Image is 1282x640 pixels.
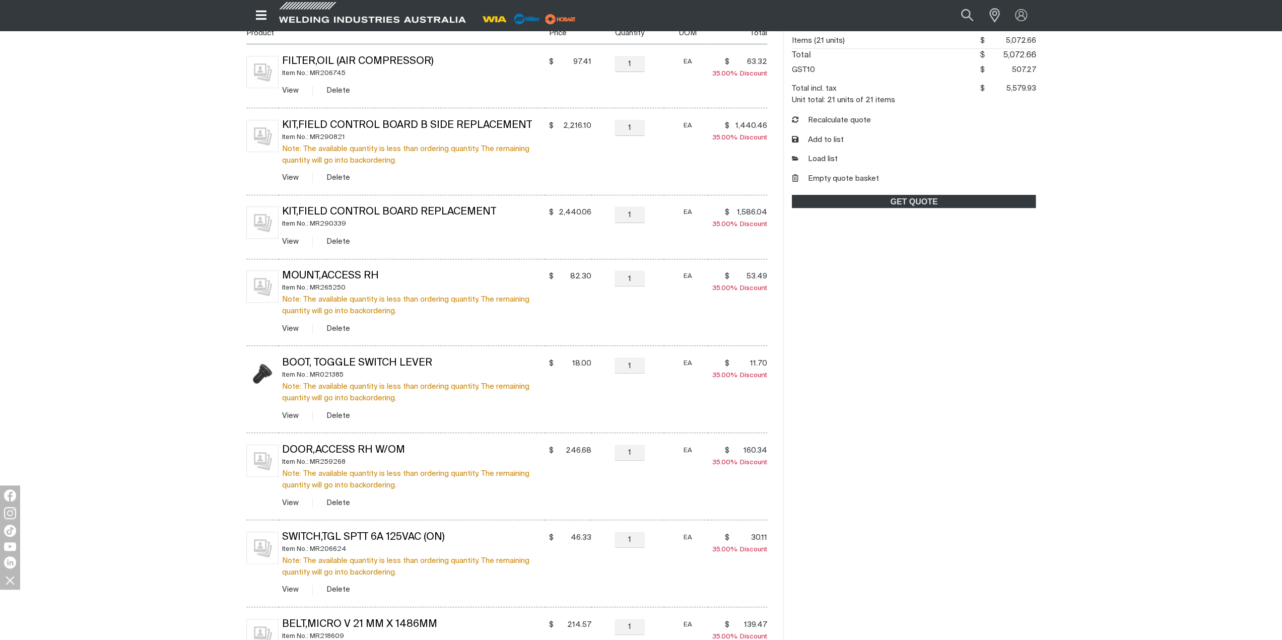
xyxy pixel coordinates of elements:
[282,238,299,245] a: View Kit,Field Control Board Replacement
[712,70,767,77] span: Discount
[282,381,545,404] div: Note: The available quantity is less than ordering quantity. The remaining quantity will go into ...
[980,51,985,59] span: $
[282,294,545,317] div: Note: The available quantity is less than ordering quantity. The remaining quantity will go into ...
[549,271,553,281] span: $
[282,271,379,281] a: Mount,ACcess Rh
[246,206,279,239] img: No image for this product
[732,271,767,281] span: 53.49
[724,620,729,630] span: $
[282,282,545,294] div: Item No.: MR265250
[712,134,740,141] span: 35.00%
[326,584,350,595] button: Delete Switch,Tgl Sptt 6A 125VAC (On)
[712,372,767,379] span: Discount
[732,446,767,456] span: 160.34
[282,619,437,629] a: Belt,Micro V 21 mm X 1486mm
[246,22,545,44] th: Product
[712,459,767,466] span: Discount
[282,586,299,593] a: View Switch,Tgl Sptt 6A 125VAC (On)
[712,372,740,379] span: 35.00%
[326,497,350,509] button: Delete Door,ACcess Rh W/Om
[282,218,545,230] div: Item No.: MR290339
[2,572,19,589] img: hide socials
[326,410,350,421] button: Delete Boot, Toggle Switch Lever
[556,207,591,218] span: 2,440.06
[792,96,895,104] dt: Unit total: 21 units of 21 items
[282,412,299,419] a: View Boot, Toggle Switch Lever
[326,85,350,96] button: Delete Filter,Oil (Air Compressor)
[282,120,532,130] a: Kit,Field Control Board B Side Replacement
[724,359,729,369] span: $
[792,154,838,165] a: Load list
[724,446,729,456] span: $
[4,525,16,537] img: TikTok
[668,619,708,630] div: EA
[549,533,553,543] span: $
[668,445,708,456] div: EA
[950,4,984,27] button: Search products
[4,556,16,568] img: LinkedIn
[732,620,767,630] span: 139.47
[542,15,579,23] a: miller
[668,532,708,543] div: EA
[792,134,844,146] button: Add to list
[732,57,767,67] span: 63.32
[246,270,279,303] img: No image for this product
[4,542,16,551] img: YouTube
[282,532,445,542] a: Switch,Tgl Sptt 6A 125VAC (On)
[712,221,767,228] span: Discount
[712,546,740,553] span: 35.00%
[326,236,350,247] button: Delete Kit,Field Control Board Replacement
[985,49,1036,62] span: 5,072.66
[282,555,545,578] div: Note: The available quantity is less than ordering quantity. The remaining quantity will go into ...
[792,49,811,62] dt: Total
[545,22,591,44] th: Price
[712,134,767,141] span: Discount
[664,22,708,44] th: UOM
[792,115,871,126] button: Recalculate quote
[732,359,767,369] span: 11.70
[282,358,432,368] a: Boot, Toggle Switch Lever
[732,121,767,131] span: 1,440.46
[282,56,434,66] a: Filter,Oil (Air Compressor)
[556,57,591,67] span: 97.41
[712,633,767,640] span: Discount
[724,57,729,67] span: $
[712,633,740,640] span: 35.00%
[282,67,545,79] div: Item No.: MR206745
[282,445,405,455] a: Door,ACcess Rh W/Om
[542,12,579,27] img: miller
[282,87,299,94] a: View Filter,Oil (Air Compressor)
[792,81,837,96] dt: Total incl. tax
[712,459,740,466] span: 35.00%
[549,207,553,218] span: $
[985,33,1036,48] span: 5,072.66
[708,22,768,44] th: Total
[282,131,545,143] div: Item No.: MR290821
[282,499,299,507] a: View Door,ACcess Rh W/Om
[4,489,16,502] img: Facebook
[282,468,545,491] div: Note: The available quantity is less than ordering quantity. The remaining quantity will go into ...
[712,285,740,292] span: 35.00%
[937,4,984,27] input: Product name or item number...
[549,57,553,67] span: $
[980,37,985,44] span: $
[549,359,553,369] span: $
[591,22,664,44] th: Quantity
[724,207,729,218] span: $
[792,173,879,185] button: Empty quote basket
[792,195,1036,208] a: GET QUOTE
[732,207,767,218] span: 1,586.04
[282,143,545,166] div: Note: The available quantity is less than ordering quantity. The remaining quantity will go into ...
[712,285,767,292] span: Discount
[724,533,729,543] span: $
[985,62,1036,78] span: 507.27
[246,56,279,88] img: No image for this product
[4,507,16,519] img: Instagram
[712,70,740,77] span: 35.00%
[556,620,591,630] span: 214.57
[668,56,708,67] div: EA
[282,207,496,217] a: Kit,Field Control Board Replacement
[668,120,708,131] div: EA
[556,446,591,456] span: 246.68
[282,325,299,332] a: View Mount,ACcess Rh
